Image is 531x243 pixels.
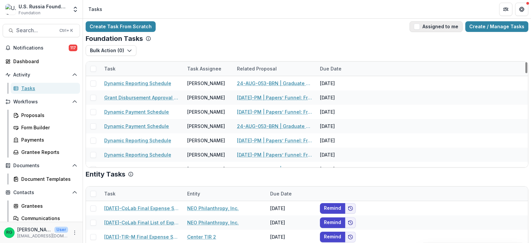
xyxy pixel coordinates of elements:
div: Ruslan Garipov [6,230,12,235]
div: Dashboard [13,58,75,65]
nav: breadcrumb [86,4,105,14]
div: [DATE] [316,133,366,148]
div: Due Date [316,65,345,72]
a: [DATE]-TIR-M Final Expense Summary [104,233,179,240]
div: Proposals [21,112,75,119]
a: Grantee Reports [11,147,80,158]
div: Form Builder [21,124,75,131]
div: Payments [21,136,75,143]
span: 117 [69,45,77,51]
a: Create / Manage Tasks [465,21,528,32]
a: Form Builder [11,122,80,133]
div: Due Date [316,61,366,76]
button: Add to friends [345,217,356,228]
div: Due Date [266,190,296,197]
div: Document Templates [21,176,75,182]
a: Center TIR 2 [187,233,216,240]
div: Task Assignee [183,61,233,76]
div: Related Proposal [233,65,281,72]
a: Document Templates [11,174,80,184]
a: Dynamic Payment Schedule [104,123,169,130]
a: Dynamic Reporting Schedule [104,80,171,87]
span: Documents [13,163,69,169]
span: Contacts [13,190,69,195]
div: Related Proposal [233,61,316,76]
div: Due Date [266,186,316,201]
a: Grantees [11,200,80,211]
a: Dynamic Payment Schedule [104,108,169,115]
button: Add to friends [345,203,356,214]
a: Tasks [11,83,80,94]
div: Task [100,190,119,197]
div: [PERSON_NAME] [187,137,225,144]
div: Communications [21,215,75,222]
button: Search... [3,24,80,37]
div: Entity [183,186,266,201]
p: User [54,227,68,233]
a: [DATE]-PM | Papers’ Funnel: From the Emigrant Community Media to the Commercial Client Stream [237,94,312,101]
div: Tasks [88,6,102,13]
div: U.S. Russia Foundation [19,3,68,10]
div: Grantees [21,202,75,209]
button: Open Activity [3,69,80,80]
div: [DATE] [316,105,366,119]
a: [DATE]-CoLab Final List of Expenses [104,219,179,226]
a: Dynamic Reporting Schedule [104,137,171,144]
button: Add to friends [345,232,356,242]
button: Remind [320,232,345,242]
div: [DATE] [266,201,316,215]
div: Task [100,186,183,201]
a: 24-AUG-053-BRN | Graduate Research Cooperation Project 2.0 [237,123,312,130]
span: Activity [13,72,69,78]
div: Task [100,61,183,76]
div: Entity [183,190,204,197]
a: Communications [11,213,80,224]
div: [PERSON_NAME] [187,94,225,101]
div: [DATE] [316,90,366,105]
img: U.S. Russia Foundation [5,4,16,15]
a: 24-AUG-053-BRN | Graduate Research Cooperation Project 2.0 [237,80,312,87]
a: Payments [11,134,80,145]
button: Open entity switcher [71,3,80,16]
a: Dashboard [3,56,80,67]
a: [DATE]-PM | Papers’ Funnel: From the Emigrant Community Media to the Commercial Client Stream [237,108,312,115]
span: Foundation [19,10,40,16]
div: [PERSON_NAME] [187,108,225,115]
div: Ctrl + K [58,27,74,34]
span: Notifications [13,45,69,51]
div: [DATE] [316,76,366,90]
a: [DATE]-PM | Papers’ Funnel: From the Emigrant Community Media to the Commercial Client Stream [237,151,312,158]
button: Assigned to me [410,21,463,32]
a: [DATE]-CoLab Final Expense Summary [104,205,179,212]
a: Grant Disbursement Approval Form [104,166,179,173]
span: Search... [16,27,55,34]
button: Bulk Action (0) [86,45,136,56]
a: NEO Philanthropy, Inc. [187,205,239,212]
a: NEO Philanthropy, Inc. [187,219,239,226]
button: Remind [320,203,345,214]
p: Entity Tasks [86,170,125,178]
button: Remind [320,217,345,228]
a: Dynamic Reporting Schedule [104,151,171,158]
div: [DATE] [316,148,366,162]
a: 24-AUG-053-BRN | Graduate Research Cooperation Project 2.0 [237,166,312,173]
a: Proposals [11,110,80,121]
a: Create Task From Scratch [86,21,156,32]
button: Notifications117 [3,43,80,53]
button: Partners [499,3,512,16]
div: [DATE] [316,162,366,176]
div: Grantee Reports [21,149,75,156]
div: [PERSON_NAME] [187,166,225,173]
p: [EMAIL_ADDRESS][DOMAIN_NAME] [17,233,68,239]
div: [PERSON_NAME] [187,123,225,130]
button: More [71,229,79,237]
p: Foundation Tasks [86,35,143,43]
button: Open Contacts [3,187,80,198]
div: [DATE] [316,119,366,133]
div: Task [100,65,119,72]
